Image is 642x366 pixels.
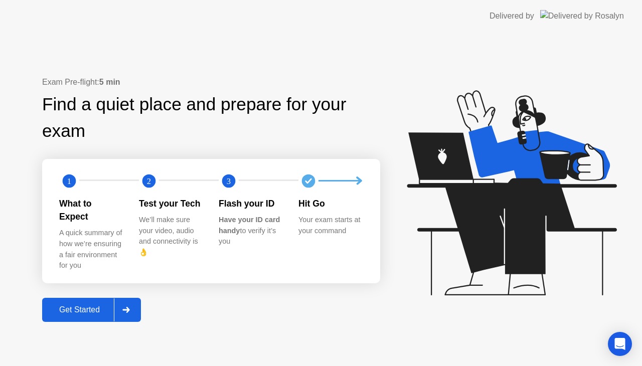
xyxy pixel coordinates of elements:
img: Delivered by Rosalyn [540,10,624,22]
text: 2 [147,176,151,186]
div: A quick summary of how we’re ensuring a fair environment for you [59,228,123,271]
b: 5 min [99,78,120,86]
div: Delivered by [490,10,534,22]
button: Get Started [42,298,141,322]
div: Find a quiet place and prepare for your exam [42,91,380,144]
text: 3 [227,176,231,186]
div: Test your Tech [139,197,203,210]
div: Flash your ID [219,197,282,210]
div: What to Expect [59,197,123,224]
div: Your exam starts at your command [298,215,362,236]
div: Exam Pre-flight: [42,76,380,88]
div: Get Started [45,305,114,314]
div: Hit Go [298,197,362,210]
text: 1 [67,176,71,186]
div: to verify it’s you [219,215,282,247]
div: Open Intercom Messenger [608,332,632,356]
div: We’ll make sure your video, audio and connectivity is 👌 [139,215,203,258]
b: Have your ID card handy [219,216,280,235]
